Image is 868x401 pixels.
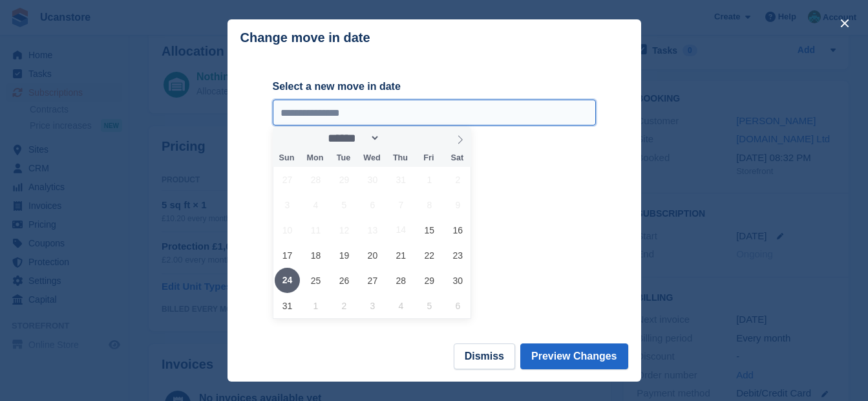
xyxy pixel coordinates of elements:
span: August 29, 2025 [417,268,442,293]
label: Select a new move in date [273,79,596,94]
span: August 31, 2025 [275,293,300,318]
span: September 5, 2025 [417,293,442,318]
span: July 31, 2025 [388,167,414,192]
span: August 28, 2025 [388,268,414,293]
span: August 21, 2025 [388,243,414,268]
span: August 30, 2025 [445,268,471,293]
span: August 20, 2025 [360,243,385,268]
span: July 27, 2025 [275,167,300,192]
span: July 28, 2025 [303,167,328,192]
span: August 6, 2025 [360,192,385,217]
span: August 3, 2025 [275,192,300,217]
span: September 6, 2025 [445,293,471,318]
span: Tue [329,154,357,162]
span: August 11, 2025 [303,217,328,243]
input: Year [380,131,421,145]
span: August 24, 2025 [275,268,300,293]
span: August 19, 2025 [332,243,357,268]
span: Mon [301,154,329,162]
span: July 30, 2025 [360,167,385,192]
span: August 15, 2025 [417,217,442,243]
span: August 27, 2025 [360,268,385,293]
span: August 7, 2025 [388,192,414,217]
span: Fri [414,154,443,162]
span: August 13, 2025 [360,217,385,243]
span: September 4, 2025 [388,293,414,318]
span: August 23, 2025 [445,243,471,268]
button: Dismiss [454,343,515,369]
button: Preview Changes [520,343,628,369]
p: Change move in date [240,30,370,45]
select: Month [323,131,380,145]
span: August 2, 2025 [445,167,471,192]
button: close [834,13,855,34]
span: August 4, 2025 [303,192,328,217]
span: September 3, 2025 [360,293,385,318]
span: Sat [443,154,471,162]
span: August 22, 2025 [417,243,442,268]
span: Wed [357,154,386,162]
span: August 17, 2025 [275,243,300,268]
span: August 9, 2025 [445,192,471,217]
span: July 29, 2025 [332,167,357,192]
span: August 5, 2025 [332,192,357,217]
span: August 25, 2025 [303,268,328,293]
span: Sun [273,154,301,162]
span: August 16, 2025 [445,217,471,243]
span: August 1, 2025 [417,167,442,192]
span: August 8, 2025 [417,192,442,217]
span: August 10, 2025 [275,217,300,243]
span: August 18, 2025 [303,243,328,268]
span: August 26, 2025 [332,268,357,293]
span: September 1, 2025 [303,293,328,318]
span: August 14, 2025 [388,217,414,243]
span: September 2, 2025 [332,293,357,318]
span: August 12, 2025 [332,217,357,243]
span: Thu [386,154,414,162]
